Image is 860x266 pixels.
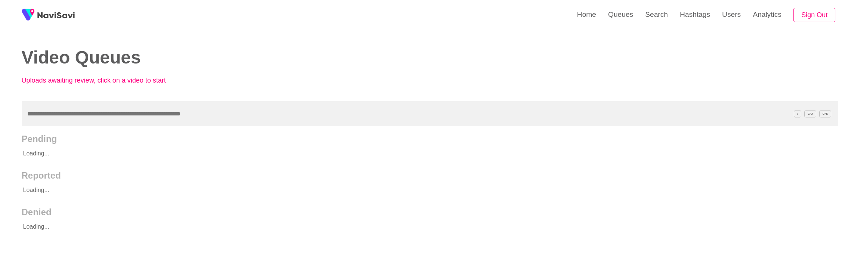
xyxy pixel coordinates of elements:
[794,110,801,117] span: /
[22,144,757,163] p: Loading...
[37,11,75,19] img: fireSpot
[22,48,419,68] h2: Video Queues
[819,110,832,117] span: C^K
[22,217,757,236] p: Loading...
[22,77,186,84] p: Uploads awaiting review, click on a video to start
[793,8,835,22] button: Sign Out
[19,6,37,24] img: fireSpot
[22,134,839,144] h2: Pending
[22,170,839,181] h2: Reported
[22,207,839,217] h2: Denied
[804,110,816,117] span: C^J
[22,181,757,199] p: Loading...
